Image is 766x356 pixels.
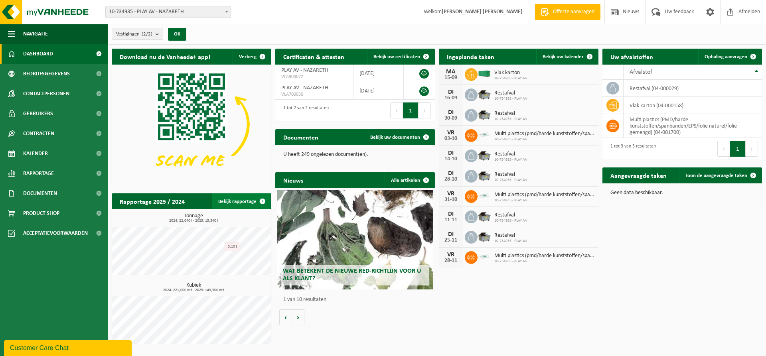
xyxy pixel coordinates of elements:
span: Rapportage [23,163,54,183]
span: 10-734935 - PLAY AV [494,137,594,142]
div: VR [443,130,459,136]
div: 1 tot 3 van 3 resultaten [606,140,656,157]
div: VR [443,191,459,197]
img: LP-SK-00500-LPE-16 [478,189,491,203]
td: [DATE] [353,65,404,82]
span: Ophaling aanvragen [705,54,747,59]
span: Restafval [494,90,527,96]
span: Afvalstof [630,69,652,75]
button: Vorige [279,309,292,325]
span: Contracten [23,124,54,144]
div: 30-09 [443,116,459,121]
h3: Tonnage [116,213,271,223]
div: DI [443,211,459,217]
span: Multi plastics (pmd/harde kunststoffen/spanbanden/eps/folie naturel/folie gemeng... [494,192,594,198]
button: Next [419,102,431,118]
span: Navigatie [23,24,48,44]
span: 10-734935 - PLAY AV [494,259,594,264]
td: multi plastics (PMD/harde kunststoffen/spanbanden/EPS/folie naturel/folie gemengd) (04-001700) [624,114,762,138]
span: Wat betekent de nieuwe RED-richtlijn voor u als klant? [283,268,421,282]
button: OK [168,28,186,41]
span: Bedrijfsgegevens [23,64,70,84]
span: 2024: 22,040 t - 2025: 15,340 t [116,219,271,223]
span: PLAY AV - NAZARETH [281,67,328,73]
a: Offerte aanvragen [535,4,600,20]
span: Gebruikers [23,104,53,124]
span: Restafval [494,151,527,157]
button: 1 [403,102,419,118]
img: WB-5000-GAL-GY-01 [478,169,491,182]
strong: [PERSON_NAME] [PERSON_NAME] [442,9,523,15]
td: [DATE] [353,82,404,100]
div: DI [443,170,459,177]
span: 10-734935 - PLAY AV [494,76,527,81]
p: 1 van 10 resultaten [283,297,431,303]
img: WB-5000-GAL-GY-01 [478,209,491,223]
div: 16-09 [443,95,459,101]
div: VR [443,252,459,258]
span: 10-734935 - PLAY AV [494,117,527,122]
h2: Certificaten & attesten [275,49,352,64]
a: Alle artikelen [385,172,434,188]
div: DI [443,231,459,238]
p: U heeft 249 ongelezen document(en). [283,152,427,157]
div: 3,10 t [225,242,239,251]
span: Vestigingen [116,28,152,40]
span: 10-734935 - PLAY AV - NAZARETH [105,6,231,18]
h2: Rapportage 2025 / 2024 [112,193,193,209]
div: 14-10 [443,156,459,162]
span: 2024: 221,000 m3 - 2025: 149,500 m3 [116,288,271,292]
h3: Kubiek [116,283,271,292]
span: Dashboard [23,44,53,64]
span: Multi plastics (pmd/harde kunststoffen/spanbanden/eps/folie naturel/folie gemeng... [494,131,594,137]
a: Bekijk uw documenten [364,129,434,145]
span: PLAY AV - NAZARETH [281,85,328,91]
div: 25-11 [443,238,459,243]
div: 31-10 [443,197,459,203]
a: Ophaling aanvragen [698,49,761,65]
div: 1 tot 2 van 2 resultaten [279,102,329,119]
button: Verberg [233,49,270,65]
span: Offerte aanvragen [551,8,596,16]
span: Restafval [494,110,527,117]
span: 10-734935 - PLAY AV [494,178,527,183]
h2: Aangevraagde taken [602,167,675,183]
button: Previous [390,102,403,118]
span: 10-734935 - PLAY AV [494,239,527,244]
a: Toon de aangevraagde taken [679,167,761,183]
a: Wat betekent de nieuwe RED-richtlijn voor u als klant? [277,190,433,289]
div: 11-11 [443,217,459,223]
img: WB-5000-GAL-GY-01 [478,108,491,121]
span: 10-734935 - PLAY AV [494,218,527,223]
span: Bekijk uw certificaten [373,54,420,59]
button: Next [746,141,758,157]
h2: Download nu de Vanheede+ app! [112,49,218,64]
span: Toon de aangevraagde taken [685,173,747,178]
a: Bekijk rapportage [212,193,270,209]
div: 15-09 [443,75,459,81]
span: Product Shop [23,203,59,223]
span: 10-734935 - PLAY AV [494,198,594,203]
span: 10-734935 - PLAY AV [494,96,527,101]
span: Contactpersonen [23,84,69,104]
span: Restafval [494,171,527,178]
span: Acceptatievoorwaarden [23,223,88,243]
span: 10-734935 - PLAY AV [494,157,527,162]
img: WB-5000-GAL-GY-01 [478,87,491,101]
img: LP-SK-00500-LPE-16 [478,128,491,142]
td: vlak karton (04-000158) [624,97,762,114]
h2: Ingeplande taken [439,49,502,64]
h2: Uw afvalstoffen [602,49,661,64]
span: VLA900072 [281,74,347,80]
span: Bekijk uw kalender [543,54,584,59]
span: Kalender [23,144,48,163]
a: Bekijk uw kalender [536,49,598,65]
img: Download de VHEPlus App [112,65,271,184]
div: DI [443,150,459,156]
span: Verberg [239,54,257,59]
button: Vestigingen(2/2) [112,28,163,40]
a: Bekijk uw certificaten [367,49,434,65]
img: HK-XC-40-GN-00 [478,70,491,77]
div: DI [443,89,459,95]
